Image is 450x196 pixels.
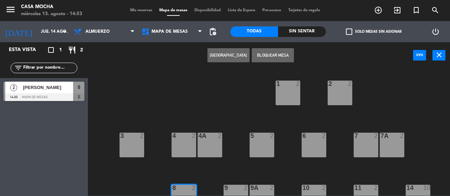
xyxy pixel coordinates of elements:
[259,8,285,12] span: Pre-acceso
[5,4,16,15] i: menu
[252,48,294,62] button: Bloquear Mesa
[152,29,188,34] span: MAPA DE MESAS
[218,133,222,139] div: 2
[172,185,173,191] div: 8
[244,185,248,191] div: 2
[412,6,420,14] i: turned_in_not
[431,27,440,36] i: power_settings_new
[59,46,62,54] span: 1
[435,51,443,59] i: close
[423,185,430,191] div: 10
[120,133,121,139] div: 3
[406,185,407,191] div: 14
[278,26,326,37] div: Sin sentar
[21,4,82,11] div: Casa Mocha
[14,64,22,72] i: filter_list
[23,84,73,91] span: [PERSON_NAME]
[230,26,278,37] div: Todas
[191,8,224,12] span: Disponibilidad
[322,185,326,191] div: 2
[296,81,300,87] div: 2
[80,46,83,54] span: 2
[413,50,426,61] button: power_input
[354,185,355,191] div: 11
[432,50,445,61] button: close
[127,8,156,12] span: Mis reservas
[47,46,55,54] i: crop_square
[156,8,191,12] span: Mapa de mesas
[302,185,303,191] div: 10
[346,29,352,35] span: check_box_outline_blank
[348,81,352,87] div: 2
[224,8,259,12] span: Lista de Espera
[393,6,401,14] i: exit_to_app
[78,83,80,91] span: 8
[354,133,355,139] div: 7
[346,29,401,35] label: Solo mesas sin asignar
[270,133,274,139] div: 2
[172,133,173,139] div: 4
[10,84,17,91] span: 2
[250,133,251,139] div: 5
[374,133,378,139] div: 2
[416,51,424,59] i: power_input
[400,133,404,139] div: 2
[380,133,381,139] div: 7A
[85,29,110,34] span: Almuerzo
[68,46,76,54] i: restaurant
[198,133,199,139] div: 4A
[22,64,77,72] input: Filtrar por nombre...
[270,185,274,191] div: 2
[285,8,324,12] span: Tarjetas de regalo
[374,185,378,191] div: 2
[5,4,16,17] button: menu
[328,81,329,87] div: 2
[431,6,439,14] i: search
[192,185,196,191] div: 2
[276,81,277,87] div: 1
[192,133,196,139] div: 2
[207,48,250,62] button: [GEOGRAPHIC_DATA]
[4,46,51,54] div: Esta vista
[21,11,82,18] div: miércoles 13. agosto - 14:53
[60,27,69,36] i: arrow_drop_down
[322,133,326,139] div: 2
[140,133,144,139] div: 2
[374,6,382,14] i: add_circle_outline
[250,185,251,191] div: 9A
[208,27,217,36] span: pending_actions
[302,133,303,139] div: 6
[224,185,225,191] div: 9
